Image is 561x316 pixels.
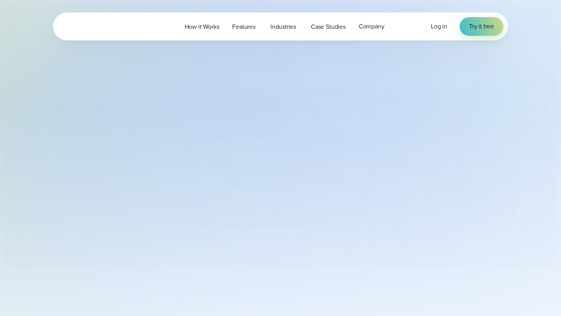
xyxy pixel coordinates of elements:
[311,22,346,32] span: Case Studies
[185,22,219,32] span: How it Works
[359,22,385,31] span: Company
[304,19,352,35] a: Case Studies
[178,19,226,35] a: How it Works
[270,22,296,32] span: Industries
[460,17,503,36] a: Try it free
[232,22,256,32] span: Features
[431,22,447,31] a: Log in
[469,22,494,31] span: Try it free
